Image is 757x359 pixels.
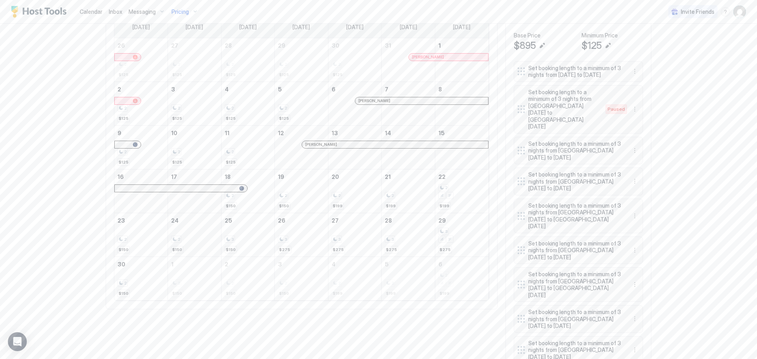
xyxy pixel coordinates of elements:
span: 17 [171,173,177,180]
div: Set booking length to a minimum of 3 nights from [GEOGRAPHIC_DATA][DATE] to [DATE] menu [514,236,643,264]
div: menu [630,211,640,221]
td: November 3, 2025 [168,82,222,125]
a: November 11, 2025 [222,126,275,140]
span: [DATE] [400,24,417,31]
td: December 2, 2025 [221,257,275,300]
td: December 6, 2025 [435,257,489,300]
span: 19 [278,173,284,180]
a: November 22, 2025 [435,169,489,184]
span: Paused [608,106,625,113]
a: November 17, 2025 [168,169,221,184]
div: menu [630,246,640,255]
span: 2 [285,106,287,111]
span: 6 [438,261,442,268]
span: 2 [124,281,127,286]
span: 2 [231,193,234,198]
div: [PERSON_NAME] [412,54,485,60]
a: November 9, 2025 [114,126,168,140]
a: December 1, 2025 [168,257,221,272]
a: December 3, 2025 [275,257,328,272]
td: November 9, 2025 [114,125,168,169]
span: [PERSON_NAME] [412,54,444,60]
td: November 11, 2025 [221,125,275,169]
a: November 14, 2025 [382,126,435,140]
div: menu [630,314,640,324]
span: 7 [385,86,388,93]
td: November 23, 2025 [114,213,168,257]
td: November 19, 2025 [275,169,328,213]
a: November 6, 2025 [328,82,382,97]
a: Thursday [338,17,371,38]
span: $150 [119,291,129,296]
a: Tuesday [231,17,265,38]
span: 16 [117,173,124,180]
a: November 18, 2025 [222,169,275,184]
span: $275 [279,247,290,252]
span: $275 [386,247,397,252]
span: 29 [438,217,446,224]
span: 2 [231,106,234,111]
div: [PERSON_NAME] [305,142,485,147]
td: November 6, 2025 [328,82,382,125]
div: menu [630,67,640,76]
button: More options [630,246,640,255]
div: Set booking length to a minimum of 3 nights from [GEOGRAPHIC_DATA][DATE] to [GEOGRAPHIC_DATA][DAT... [514,267,643,302]
span: Set booking length to a minimum of 3 nights from [GEOGRAPHIC_DATA][DATE] to [GEOGRAPHIC_DATA][DATE] [528,202,622,230]
a: October 29, 2025 [275,38,328,53]
span: 2 [178,237,180,242]
span: $125 [119,116,129,121]
a: Sunday [125,17,158,38]
a: November 1, 2025 [435,38,489,53]
div: menu [630,104,640,114]
span: 2 [445,185,447,190]
td: November 28, 2025 [382,213,435,257]
td: November 10, 2025 [168,125,222,169]
td: November 24, 2025 [168,213,222,257]
a: November 20, 2025 [328,169,382,184]
span: Set booking length to a minimum of 3 nights from [GEOGRAPHIC_DATA][DATE] to [DATE] [528,309,622,329]
a: October 30, 2025 [328,38,382,53]
td: October 27, 2025 [168,38,222,82]
span: 2 [124,149,127,154]
span: Messaging [129,8,156,15]
td: October 28, 2025 [221,38,275,82]
span: Base Price [514,32,541,39]
span: $199 [386,203,396,208]
button: Edit [537,41,547,50]
a: November 3, 2025 [168,82,221,97]
span: 26 [117,42,125,49]
span: 4 [332,261,336,268]
td: November 7, 2025 [382,82,435,125]
span: $125 [226,160,236,165]
a: November 8, 2025 [435,82,489,97]
button: More options [630,211,640,221]
a: November 21, 2025 [382,169,435,184]
span: 28 [385,217,392,224]
span: Invite Friends [681,8,714,15]
span: 26 [278,217,285,224]
span: 6 [332,86,336,93]
span: $150 [226,247,236,252]
a: November 2, 2025 [114,82,168,97]
a: Wednesday [285,17,318,38]
td: October 31, 2025 [382,38,435,82]
a: November 24, 2025 [168,213,221,228]
div: Open Intercom Messenger [8,332,27,351]
span: $895 [514,40,536,52]
span: $150 [279,203,289,208]
td: November 21, 2025 [382,169,435,213]
span: 21 [385,173,391,180]
a: November 28, 2025 [382,213,435,228]
span: 3 [445,229,447,234]
div: menu [630,146,640,155]
td: November 5, 2025 [275,82,328,125]
span: 2 [117,86,121,93]
a: October 28, 2025 [222,38,275,53]
div: Set booking length to a minimum of 3 nights from [GEOGRAPHIC_DATA][DATE] to [GEOGRAPHIC_DATA][DAT... [514,85,643,134]
span: 2 [285,193,287,198]
div: Set booking length to a minimum of 3 nights from [GEOGRAPHIC_DATA][DATE] to [DATE] menu [514,167,643,195]
span: 24 [171,217,179,224]
div: Set booking length to a minimum of 3 nights from [GEOGRAPHIC_DATA][DATE] to [DATE] menu [514,305,643,333]
td: November 20, 2025 [328,169,382,213]
a: Friday [392,17,425,38]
